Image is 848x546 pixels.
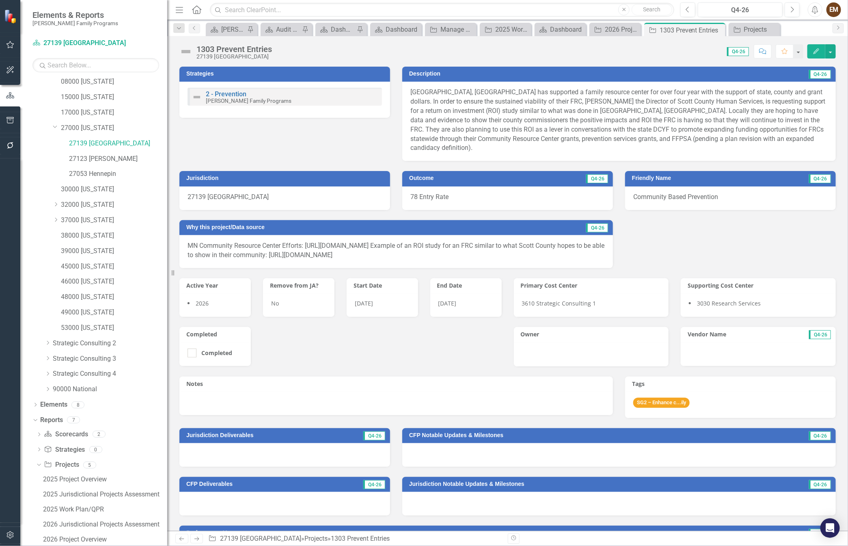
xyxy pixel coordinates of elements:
[32,39,134,48] a: 27139 [GEOGRAPHIC_DATA]
[688,282,832,288] h3: Supporting Cost Center
[61,308,167,317] a: 49000 [US_STATE]
[363,431,385,440] span: Q4-26
[53,339,167,348] a: Strategic Consulting 2
[188,193,269,201] span: 27139 [GEOGRAPHIC_DATA]
[43,476,167,483] div: 2025 Project Overview
[633,193,718,201] span: Community Based Prevention
[410,88,828,153] p: [GEOGRAPHIC_DATA], [GEOGRAPHIC_DATA] has supported a family resource center for over four year wi...
[196,54,272,60] div: 27139 [GEOGRAPHIC_DATA]
[409,175,513,181] h3: Outcome
[521,331,665,337] h3: Owner
[186,432,336,438] h3: Jurisdiction Deliverables
[53,385,167,394] a: 90000 National
[208,534,501,544] div: » »
[317,24,355,35] a: Dashboard
[43,491,167,498] div: 2025 Jurisdictional Projects Assessment
[809,330,831,339] span: Q4-26
[355,299,373,307] span: [DATE]
[61,262,167,271] a: 45000 [US_STATE]
[701,5,780,15] div: Q4-26
[220,535,301,542] a: 27139 [GEOGRAPHIC_DATA]
[409,71,654,77] h3: Description
[744,24,778,35] div: Projects
[210,3,674,17] input: Search ClearPoint...
[186,175,386,181] h3: Jurisdiction
[586,174,608,183] span: Q4-26
[41,487,167,500] a: 2025 Jurisdictional Projects Assessment
[522,299,596,307] span: 3610 Strategic Consulting 1
[632,175,758,181] h3: Friendly Name
[4,9,18,23] img: ClearPoint Strategy
[41,472,167,485] a: 2025 Project Overview
[188,241,605,260] p: MN Community Resource Center Efforts: [URL][DOMAIN_NAME] Example of an ROI study for an FRC simil...
[206,97,291,104] small: [PERSON_NAME] Family Programs
[61,247,167,256] a: 39000 [US_STATE]
[586,223,608,232] span: Q4-26
[809,70,831,79] span: Q4-26
[410,193,449,201] span: 78 Entry Rate
[820,518,840,538] div: Open Intercom Messenger
[40,416,63,425] a: Reports
[61,323,167,333] a: 53000 [US_STATE]
[643,6,661,13] span: Search
[632,4,672,15] button: Search
[550,24,584,35] div: Dashboard
[304,535,328,542] a: Projects
[632,381,832,387] h3: Tags
[196,45,272,54] div: 1303 Prevent Entries
[44,430,88,439] a: Scorecards
[61,292,167,302] a: 48000 [US_STATE]
[53,369,167,379] a: Strategic Consulting 4
[206,90,246,98] a: 2 - Prevention
[179,45,192,58] img: Not Defined
[32,58,159,72] input: Search Below...
[731,24,778,35] a: Projects
[41,518,167,531] a: 2026 Jurisdictional Projects Assessment
[826,2,841,17] button: EM
[537,24,584,35] a: Dashboard
[83,461,96,468] div: 5
[41,533,167,546] a: 2026 Project Overview
[186,282,247,288] h3: Active Year
[44,445,85,455] a: Strategies
[61,277,167,286] a: 46000 [US_STATE]
[61,108,167,117] a: 17000 [US_STATE]
[809,431,831,440] span: Q4-26
[386,24,420,35] div: Dashboard
[409,481,762,487] h3: Jurisdiction Notable Updates & Milestones
[69,169,167,179] a: 27053 Hennepin
[186,481,320,487] h3: CFP Deliverables
[440,24,475,35] div: Manage Reports
[727,47,749,56] span: Q4-26
[495,24,529,35] div: 2025 Work Plan/QPR
[354,282,414,288] h3: Start Date
[698,2,783,17] button: Q4-26
[61,123,167,133] a: 27000 [US_STATE]
[809,529,831,538] span: Q4-26
[263,24,300,35] a: Audit Dashboard
[32,20,118,26] small: [PERSON_NAME] Family Programs
[69,154,167,164] a: 27123 [PERSON_NAME]
[43,521,167,528] div: 2026 Jurisdictional Projects Assessment
[61,185,167,194] a: 30000 [US_STATE]
[208,24,245,35] a: [PERSON_NAME] Overview
[271,299,279,307] span: No
[660,25,723,35] div: 1303 Prevent Entries
[482,24,529,35] a: 2025 Work Plan/QPR
[61,216,167,225] a: 37000 [US_STATE]
[437,282,498,288] h3: End Date
[633,398,690,408] span: SG2 – Enhance c...ily
[43,536,167,543] div: 2026 Project Overview
[427,24,475,35] a: Manage Reports
[809,174,831,183] span: Q4-26
[186,71,386,77] h3: Strategies
[697,299,761,307] span: 3030 Research Services
[186,331,247,337] h3: Completed
[605,24,639,35] div: 2026 Project Overview
[89,446,102,453] div: 0
[69,139,167,148] a: 27139 [GEOGRAPHIC_DATA]
[67,417,80,424] div: 7
[40,400,67,409] a: Elements
[192,92,202,102] img: Not Defined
